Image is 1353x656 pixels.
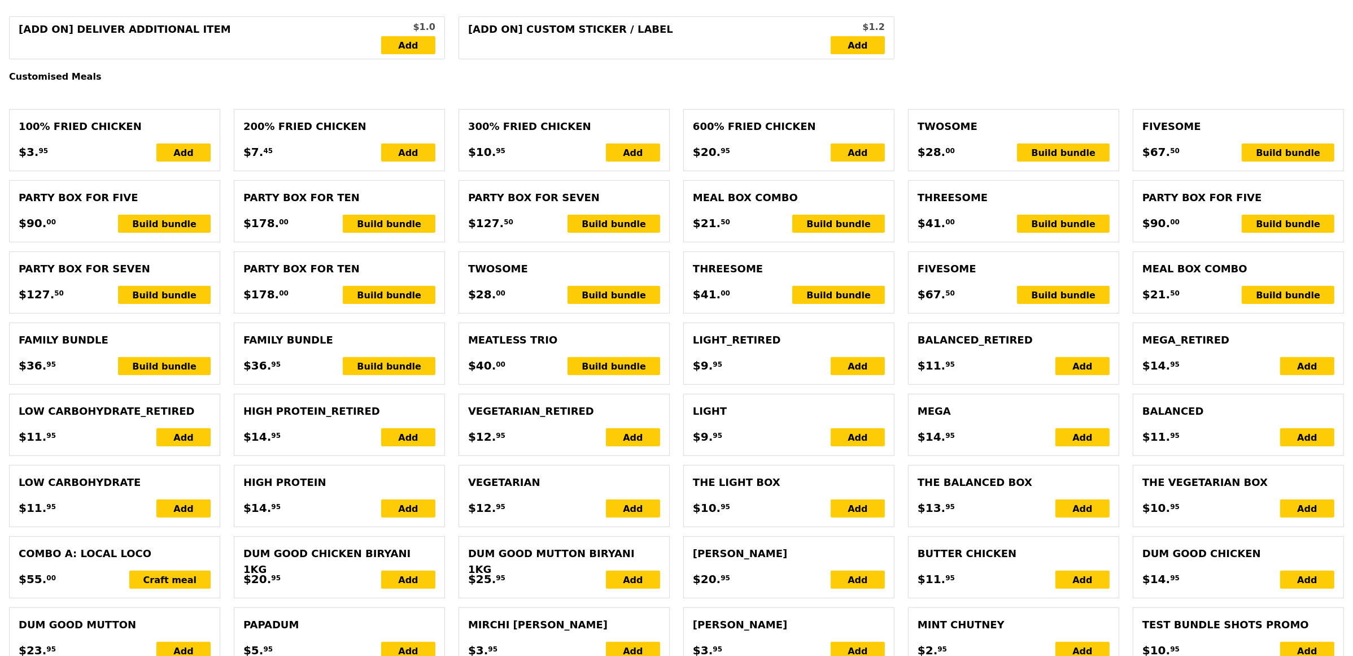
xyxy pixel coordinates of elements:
div: Meatless Trio [468,332,660,348]
div: Low Carbohydrate [19,475,211,490]
span: 95 [46,645,56,654]
span: $12. [468,499,496,516]
div: Twosome [468,261,660,277]
span: $21. [1142,286,1170,303]
div: Vegetarian_RETIRED [468,403,660,419]
div: Light [693,403,885,419]
div: Dum Good Mutton Biryani 1kg [468,546,660,577]
span: $36. [19,357,46,374]
span: $14. [243,499,271,516]
div: 600% Fried Chicken [693,119,885,134]
span: $10. [693,499,721,516]
div: Party Box for Seven [19,261,211,277]
span: $178. [243,286,279,303]
span: 95 [496,431,505,440]
div: Add [831,571,885,589]
div: Build bundle [118,286,211,304]
span: 50 [54,289,64,298]
span: 00 [496,289,505,298]
div: Meal Box Combo [693,190,885,206]
span: $90. [19,215,46,232]
span: 95 [721,574,730,583]
span: 95 [496,146,505,155]
div: [Add on] Custom Sticker / Label [468,21,831,54]
a: Add [831,36,885,54]
span: 95 [937,645,947,654]
span: 00 [945,146,955,155]
div: Add [381,144,435,162]
div: Build bundle [792,215,885,233]
span: $20. [693,571,721,588]
div: Build bundle [568,215,660,233]
div: Add [1055,571,1110,589]
div: Add [156,428,211,446]
span: 95 [46,502,56,511]
span: $20. [243,571,271,588]
div: Add [1055,499,1110,518]
span: $41. [693,286,721,303]
div: Add [606,428,660,446]
span: 95 [945,502,955,511]
div: Build bundle [1017,215,1110,233]
div: Party Box for Ten [243,190,435,206]
div: 200% Fried Chicken [243,119,435,134]
span: 95 [46,431,56,440]
div: Build bundle [118,215,211,233]
span: 50 [945,289,955,298]
span: $127. [19,286,54,303]
span: $55. [19,571,46,588]
div: Build bundle [568,286,660,304]
span: 95 [1170,645,1180,654]
span: $11. [918,357,945,374]
span: 95 [945,431,955,440]
div: Add [606,144,660,162]
div: Dum Good Mutton [19,617,211,633]
div: Add [381,571,435,589]
span: 50 [504,218,513,227]
div: Build bundle [343,215,435,233]
div: Party Box for Five [19,190,211,206]
div: Add [1280,357,1334,375]
span: $9. [693,357,713,374]
span: $36. [243,357,271,374]
span: 95 [1170,431,1180,440]
div: Vegetarian [468,475,660,490]
div: Build bundle [1242,286,1334,304]
span: $67. [918,286,945,303]
div: Balanced [1142,403,1334,419]
div: 100% Fried Chicken [19,119,211,134]
div: Mega [918,403,1110,419]
span: $28. [918,144,945,160]
span: 95 [945,574,955,583]
div: Add [1280,499,1334,518]
span: 95 [1170,502,1180,511]
div: Build bundle [1017,144,1110,162]
div: Build bundle [1017,286,1110,304]
div: Add [1055,357,1110,375]
div: Build bundle [568,357,660,375]
div: $1.0 [381,20,435,34]
div: Build bundle [792,286,885,304]
div: [PERSON_NAME] [693,617,885,633]
div: Add [381,499,435,518]
div: Party Box for Ten [243,261,435,277]
span: $20. [693,144,721,160]
div: Add [831,144,885,162]
div: High Protein [243,475,435,490]
div: 300% Fried Chicken [468,119,660,134]
div: Dum Good Chicken [1142,546,1334,562]
span: $67. [1142,144,1170,160]
div: Fivesome [918,261,1110,277]
div: Add [381,428,435,446]
span: $11. [1142,428,1170,445]
span: $178. [243,215,279,232]
div: TEST BUNDLE SHOTS PROMO [1142,617,1334,633]
div: Family Bundle [243,332,435,348]
span: 95 [945,360,955,369]
span: $28. [468,286,496,303]
div: Build bundle [1242,144,1334,162]
div: Combo A: Local Loco [19,546,211,562]
span: 95 [1170,360,1180,369]
span: $127. [468,215,504,232]
span: 50 [1170,289,1180,298]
